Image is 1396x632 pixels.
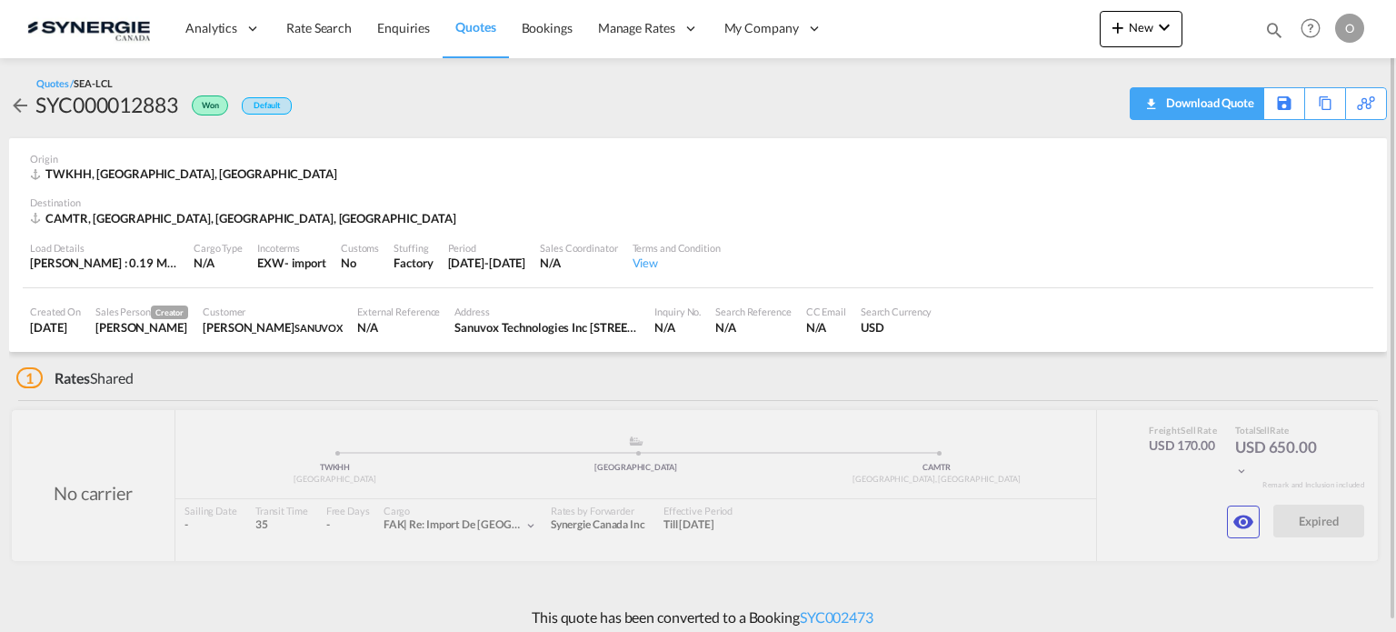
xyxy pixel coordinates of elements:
[55,369,91,386] span: Rates
[448,241,526,255] div: Period
[203,319,343,336] div: Guillaume Lussier-Daigneault
[35,90,178,119] div: SYC000012883
[1227,506,1260,538] button: icon-eye
[203,305,343,318] div: Customer
[30,152,1366,166] div: Origin
[1162,88,1254,117] div: Download Quote
[540,241,617,255] div: Sales Coordinator
[633,255,721,271] div: View
[861,305,932,318] div: Search Currency
[242,97,292,115] div: Default
[1140,88,1254,117] div: Quote PDF is not available at this time
[654,319,701,336] div: N/A
[654,305,701,318] div: Inquiry No.
[377,20,430,35] span: Enquiries
[394,255,433,271] div: Factory Stuffing
[806,319,846,336] div: N/A
[36,76,113,90] div: Quotes /SEA-LCL
[30,166,342,182] div: TWKHH, Kaohsiung, Europe
[800,608,873,626] a: SYC002473
[598,19,675,37] span: Manage Rates
[9,90,35,119] div: icon-arrow-left
[1264,20,1284,40] md-icon: icon-magnify
[454,305,640,318] div: Address
[715,319,791,336] div: N/A
[724,19,799,37] span: My Company
[74,77,112,89] span: SEA-LCL
[30,255,179,271] div: [PERSON_NAME] : 0.19 MT | Volumetric Wt : 1.00 CBM | Chargeable Wt : 1.00 W/M
[185,19,237,37] span: Analytics
[151,306,188,319] span: Creator
[30,319,81,336] div: 2 Jul 2025
[394,241,433,255] div: Stuffing
[357,305,440,318] div: External Reference
[1153,16,1175,38] md-icon: icon-chevron-down
[284,255,326,271] div: - import
[1140,88,1254,117] div: Download Quote
[30,196,1366,209] div: Destination
[257,255,284,271] div: EXW
[806,305,846,318] div: CC Email
[178,90,233,119] div: Won
[341,241,379,255] div: Customs
[257,241,326,255] div: Incoterms
[715,305,791,318] div: Search Reference
[341,255,379,271] div: No
[1264,20,1284,47] div: icon-magnify
[95,305,188,319] div: Sales Person
[30,210,461,226] div: CAMTR, Montreal, QC, Americas
[861,319,932,336] div: USD
[1335,14,1364,43] div: O
[16,367,43,388] span: 1
[1295,13,1326,44] span: Help
[454,319,640,336] div: Sanuvox Technologies Inc 146 Rue Barr Montréal, QC, CA H4T 1Y4
[194,255,243,271] div: N/A
[95,319,188,336] div: Rosa Ho
[45,166,337,181] span: TWKHH, [GEOGRAPHIC_DATA], [GEOGRAPHIC_DATA]
[1100,11,1182,47] button: icon-plus 400-fgNewicon-chevron-down
[522,20,573,35] span: Bookings
[633,241,721,255] div: Terms and Condition
[1140,91,1162,105] md-icon: icon-download
[357,319,440,336] div: N/A
[540,255,617,271] div: N/A
[194,241,243,255] div: Cargo Type
[30,305,81,318] div: Created On
[1295,13,1335,45] div: Help
[455,19,495,35] span: Quotes
[27,8,150,49] img: 1f56c880d42311ef80fc7dca854c8e59.png
[202,100,224,117] span: Won
[16,368,134,388] div: Shared
[1107,20,1175,35] span: New
[1232,511,1254,533] md-icon: icon-eye
[30,241,179,255] div: Load Details
[286,20,352,35] span: Rate Search
[1107,16,1129,38] md-icon: icon-plus 400-fg
[1264,88,1304,119] div: Save As Template
[523,607,873,627] p: This quote has been converted to a Booking
[294,322,343,334] span: SANUVOX
[9,95,31,116] md-icon: icon-arrow-left
[448,255,526,271] div: 14 Jul 2025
